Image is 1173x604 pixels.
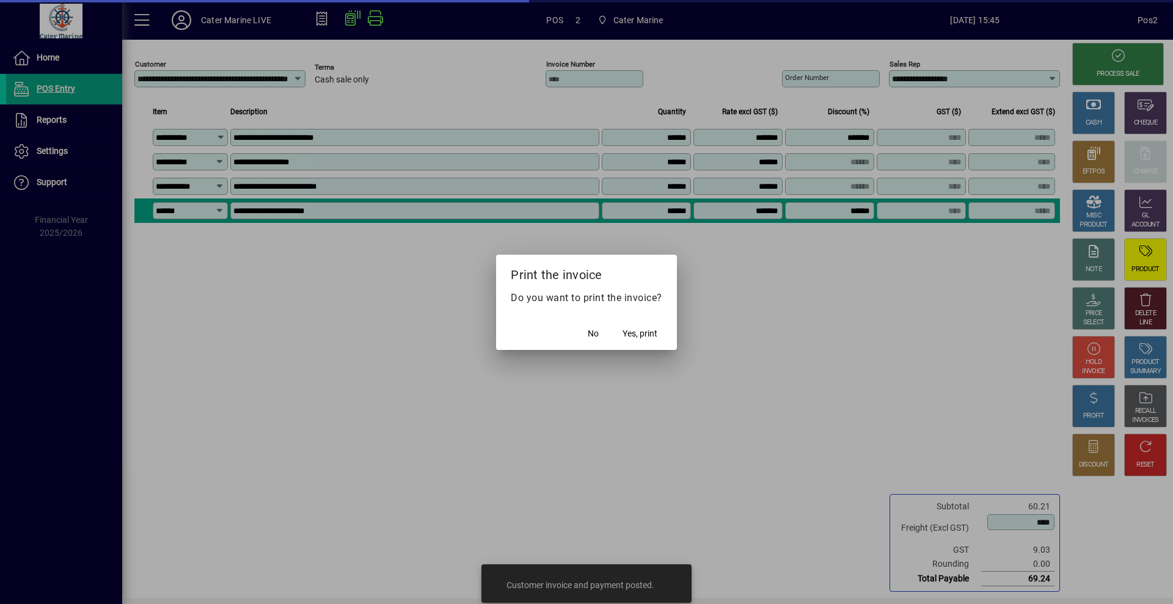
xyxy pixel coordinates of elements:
button: Yes, print [618,323,662,345]
span: Yes, print [623,327,657,340]
span: No [588,327,599,340]
h2: Print the invoice [496,255,677,290]
p: Do you want to print the invoice? [511,291,662,305]
button: No [574,323,613,345]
